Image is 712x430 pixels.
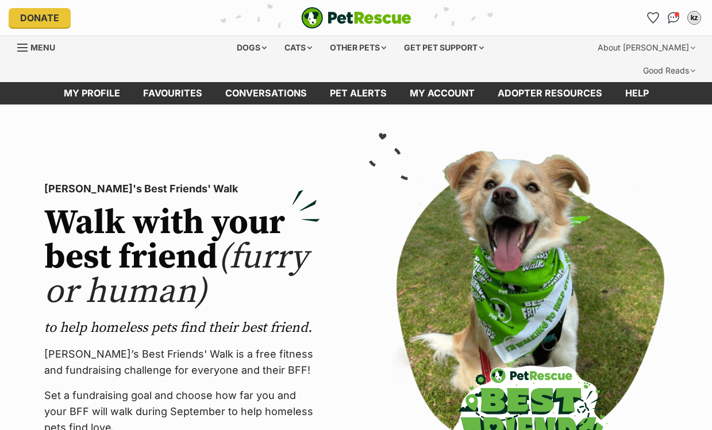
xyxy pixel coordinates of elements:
h2: Walk with your best friend [44,206,320,309]
div: Cats [276,36,320,59]
div: Dogs [229,36,275,59]
span: (furry or human) [44,236,308,313]
p: [PERSON_NAME]’s Best Friends' Walk is a free fitness and fundraising challenge for everyone and t... [44,346,320,378]
img: chat-41dd97257d64d25036548639549fe6c8038ab92f7586957e7f3b1b290dea8141.svg [668,12,680,24]
ul: Account quick links [644,9,703,27]
a: My account [398,82,486,104]
div: Good Reads [635,59,703,82]
a: Favourites [132,82,214,104]
a: Favourites [644,9,662,27]
a: PetRescue [301,7,411,29]
p: to help homeless pets find their best friend. [44,319,320,337]
a: Pet alerts [318,82,398,104]
p: [PERSON_NAME]'s Best Friends' Walk [44,181,320,197]
a: Menu [17,36,63,57]
a: conversations [214,82,318,104]
a: Conversations [664,9,683,27]
div: About [PERSON_NAME] [590,36,703,59]
a: Help [614,82,660,104]
div: Get pet support [396,36,492,59]
div: kz [688,12,700,24]
a: Donate [9,8,71,28]
a: Adopter resources [486,82,614,104]
div: Other pets [322,36,394,59]
button: My account [685,9,703,27]
span: Menu [30,42,55,52]
a: My profile [52,82,132,104]
img: logo-e224e6f780fb5917bec1dbf3a21bbac754714ae5b6737aabdf751b685950b380.svg [301,7,411,29]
